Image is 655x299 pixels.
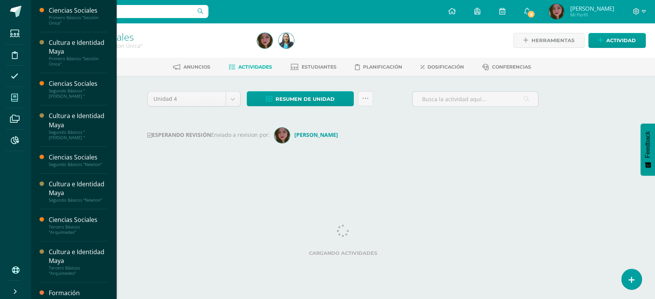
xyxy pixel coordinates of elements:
[570,5,614,12] span: [PERSON_NAME]
[492,64,531,70] span: Conferencias
[274,128,290,143] img: 11c20a43c49b7e4e0d054e4a5b792402.png
[49,79,107,99] a: Ciencias SocialesSegundo Básicos "[PERSON_NAME] "
[49,197,107,203] div: Segundo Básicos "Newton"
[49,15,107,26] div: Primero Básicos "Sección Única"
[412,92,538,107] input: Busca la actividad aquí...
[427,64,464,70] span: Dosificación
[36,5,208,18] input: Busca un usuario...
[274,131,341,138] a: [PERSON_NAME]
[173,61,210,73] a: Anuncios
[49,130,107,140] div: Segundo Básicos "[PERSON_NAME] "
[482,61,531,73] a: Conferencias
[355,61,402,73] a: Planificación
[421,61,464,73] a: Dosificación
[153,92,220,106] span: Unidad 4
[49,215,107,235] a: Ciencias SocialesTercero Básicos "Arquimedes"
[148,92,240,106] a: Unidad 4
[49,224,107,235] div: Tercero Básicos "Arquimedes"
[302,64,337,70] span: Estudiantes
[276,92,335,106] span: Resumen de unidad
[363,64,402,70] span: Planificación
[49,38,107,67] a: Cultura e Identidad MayaPrimero Básicos "Sección Única"
[49,180,107,203] a: Cultura e Identidad MayaSegundo Básicos "Newton"
[49,215,107,224] div: Ciencias Sociales
[49,6,107,15] div: Ciencias Sociales
[531,33,574,48] span: Herramientas
[49,88,107,99] div: Segundo Básicos "[PERSON_NAME] "
[229,61,272,73] a: Actividades
[279,33,294,48] img: dc7d38de1d5b52360c8bb618cee5abea.png
[60,31,248,42] h1: Ciencias Sociales
[183,64,210,70] span: Anuncios
[238,64,272,70] span: Actividades
[640,123,655,176] button: Feedback - Mostrar encuesta
[49,153,107,162] div: Ciencias Sociales
[147,250,539,256] label: Cargando actividades
[49,162,107,167] div: Segundo Básicos "Newton"
[570,11,614,18] span: Mi Perfil
[49,180,107,197] div: Cultura e Identidad Maya
[49,56,107,67] div: Primero Básicos "Sección Única"
[257,33,272,48] img: ddaf081ffe516418b27efb77bf4d1e14.png
[49,38,107,56] div: Cultura e Identidad Maya
[588,33,646,48] a: Actividad
[49,79,107,88] div: Ciencias Sociales
[60,42,248,49] div: Primero Básicos 'Sección Única'
[290,61,337,73] a: Estudiantes
[549,4,564,19] img: ddaf081ffe516418b27efb77bf4d1e14.png
[49,112,107,129] div: Cultura e Identidad Maya
[211,131,270,138] span: Enviado a revision por:
[49,248,107,265] div: Cultura e Identidad Maya
[49,248,107,276] a: Cultura e Identidad MayaTercero Básicos "Arquimedes"
[513,33,584,48] a: Herramientas
[644,131,651,158] span: Feedback
[49,6,107,26] a: Ciencias SocialesPrimero Básicos "Sección Única"
[49,153,107,167] a: Ciencias SocialesSegundo Básicos "Newton"
[147,131,211,138] strong: ESPERANDO REVISIÓN
[49,265,107,276] div: Tercero Básicos "Arquimedes"
[247,91,354,106] a: Resumen de unidad
[527,10,535,18] span: 6
[606,33,636,48] span: Actividad
[49,112,107,140] a: Cultura e Identidad MayaSegundo Básicos "[PERSON_NAME] "
[294,131,338,138] strong: [PERSON_NAME]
